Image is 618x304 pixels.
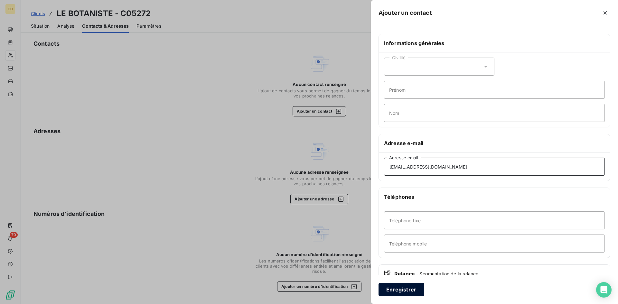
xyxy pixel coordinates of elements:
[384,211,605,229] input: placeholder
[596,282,612,298] div: Open Intercom Messenger
[384,158,605,176] input: placeholder
[384,139,605,147] h6: Adresse e-mail
[384,104,605,122] input: placeholder
[384,270,605,278] div: Relance
[416,271,478,277] span: - Segmentation de la relance
[384,81,605,99] input: placeholder
[384,39,605,47] h6: Informations générales
[379,8,432,17] h5: Ajouter un contact
[384,235,605,253] input: placeholder
[379,283,424,296] button: Enregistrer
[384,193,605,201] h6: Téléphones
